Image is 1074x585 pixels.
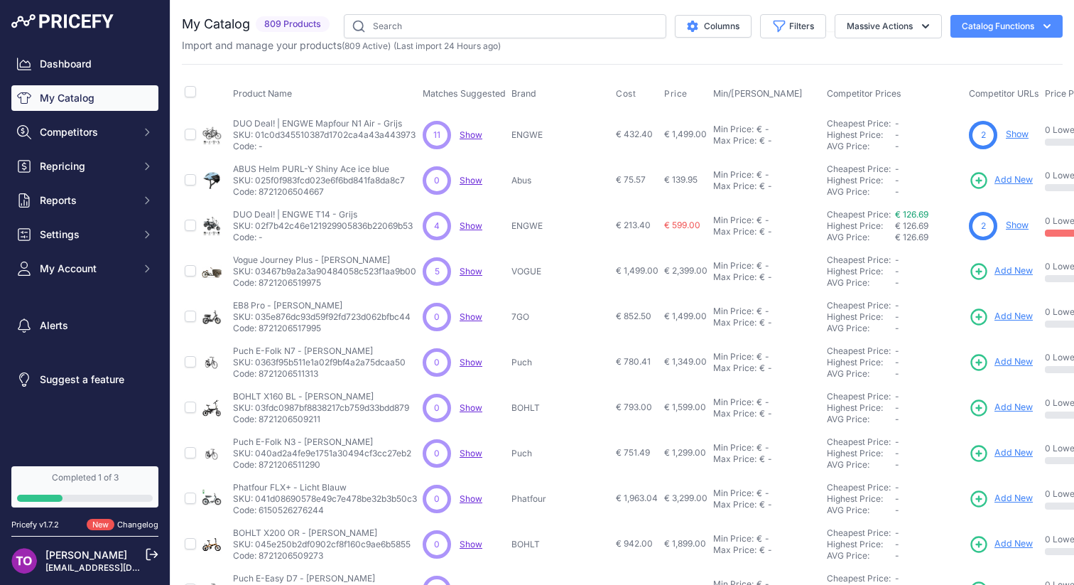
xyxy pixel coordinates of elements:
span: € 1,499.00 [664,129,707,139]
div: - [765,499,772,510]
p: SKU: 040ad2a4fe9e1751a30494cf3cc27eb2 [233,448,411,459]
div: Min Price: [713,397,754,408]
div: AVG Price: [827,141,895,152]
p: ENGWE [511,220,610,232]
p: BOHLT [511,539,610,550]
span: € 1,349.00 [664,356,707,367]
span: - [895,448,899,458]
div: - [762,215,769,226]
a: Show [460,129,482,140]
span: € 75.57 [616,174,646,185]
a: Add New [969,535,1033,554]
span: Show [460,493,482,504]
span: - [895,573,899,584]
span: € 3,299.00 [664,493,707,503]
span: 11 [433,129,440,141]
div: € [759,453,765,465]
span: € 599.00 [664,220,700,230]
span: Add New [994,492,1033,505]
div: - [762,260,769,272]
a: Cheapest Price: [827,300,891,311]
div: Min Price: [713,533,754,544]
span: - [895,391,899,402]
div: Completed 1 of 3 [17,472,153,483]
a: Cheapest Price: [827,345,891,356]
p: ABUS Helm PURL-Y Shiny Ace ice blue [233,163,405,175]
span: 2 [981,129,986,141]
nav: Sidebar [11,51,158,449]
div: Max Price: [713,272,756,283]
div: Max Price: [713,453,756,465]
div: - [765,363,772,374]
span: - [895,550,899,561]
div: AVG Price: [827,232,895,243]
div: Max Price: [713,363,756,374]
div: € [756,215,762,226]
a: Show [460,357,482,367]
a: Show [1006,129,1029,139]
p: Puch E-Easy D7 - [PERSON_NAME] [233,573,414,584]
a: Show [1006,220,1029,230]
span: € 1,499.00 [616,265,658,276]
p: 7GO [511,311,610,323]
span: - [895,300,899,311]
div: Highest Price: [827,402,895,414]
p: BOHLT X160 BL - [PERSON_NAME] [233,391,409,402]
span: - [895,482,899,493]
p: Code: 8721206511290 [233,459,411,471]
p: Phatfour FLX+ - Licht Blauw [233,482,417,493]
div: € [756,306,762,317]
button: Price [664,88,690,100]
p: BOHLT [511,402,610,414]
a: Show [460,266,482,277]
span: € 126.69 [895,220,928,231]
div: - [765,226,772,237]
div: Min Price: [713,351,754,363]
div: AVG Price: [827,505,895,516]
span: ( ) [342,41,391,51]
a: Add New [969,353,1033,372]
div: - [762,124,769,135]
span: Show [460,311,482,322]
div: Highest Price: [827,311,895,323]
span: - [895,277,899,288]
span: Show [460,448,482,458]
a: Show [460,539,482,549]
span: € 942.00 [616,538,653,549]
div: € [759,317,765,328]
span: - [895,129,899,140]
a: My Catalog [11,85,158,111]
span: 2 [981,220,986,232]
span: (Last import 24 Hours ago) [394,41,501,51]
button: Filters [760,14,826,38]
span: € 139.95 [664,174,698,185]
a: Dashboard [11,51,158,77]
span: Add New [994,173,1033,187]
div: € [759,226,765,237]
div: Highest Price: [827,448,895,459]
span: Competitor Prices [827,88,901,99]
a: Show [460,175,482,186]
span: - [895,141,899,151]
div: Max Price: [713,135,756,146]
span: - [895,163,899,174]
p: Abus [511,175,610,186]
span: Add New [994,355,1033,369]
p: Code: - [233,232,413,243]
span: Add New [994,264,1033,278]
button: Settings [11,222,158,247]
div: - [765,181,772,192]
p: SKU: 025f0f983fcd023e6f6bd841fa8da8c7 [233,175,405,186]
div: € [759,544,765,556]
input: Search [344,14,666,38]
div: - [762,397,769,408]
span: € 2,399.00 [664,265,707,276]
button: My Account [11,256,158,281]
span: € 432.40 [616,129,653,139]
span: € 852.50 [616,311,651,321]
a: Cheapest Price: [827,254,891,265]
div: Min Price: [713,124,754,135]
